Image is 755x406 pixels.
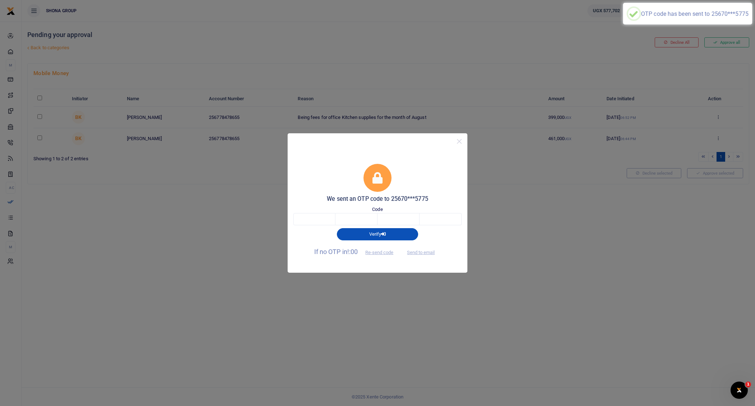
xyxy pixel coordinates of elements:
[314,248,400,255] span: If no OTP in
[337,228,418,240] button: Verify
[347,248,358,255] span: !:00
[731,382,748,399] iframe: Intercom live chat
[641,10,749,17] div: OTP code has been sent to 25670***5775
[745,382,751,387] span: 1
[372,206,383,213] label: Code
[293,195,462,203] h5: We sent an OTP code to 25670***5775
[454,136,465,147] button: Close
